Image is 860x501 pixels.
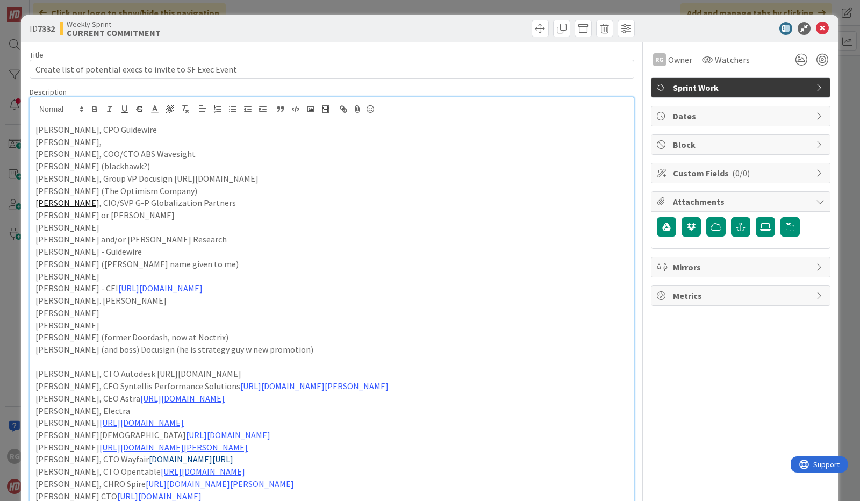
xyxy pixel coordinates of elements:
p: [PERSON_NAME], CEO Syntellis Performance Solutions [35,380,628,392]
a: [URL][DOMAIN_NAME][PERSON_NAME] [146,478,294,489]
p: [PERSON_NAME] [35,417,628,429]
p: [PERSON_NAME][DEMOGRAPHIC_DATA] [35,429,628,441]
p: [PERSON_NAME] [35,221,628,234]
span: Watchers [715,53,750,66]
span: Owner [668,53,692,66]
p: [PERSON_NAME], CEO Astra [35,392,628,405]
a: [URL][DOMAIN_NAME] [186,430,270,440]
span: Metrics [673,289,811,302]
a: [URL][DOMAIN_NAME][PERSON_NAME] [99,442,248,453]
span: Attachments [673,195,811,208]
a: [PERSON_NAME] [35,197,99,208]
p: [PERSON_NAME] (The Optimism Company) [35,185,628,197]
p: [PERSON_NAME] ([PERSON_NAME] name given to me) [35,258,628,270]
p: [PERSON_NAME]. [PERSON_NAME] [35,295,628,307]
b: CURRENT COMMITMENT [67,28,161,37]
p: [PERSON_NAME] (blackhawk?) [35,160,628,173]
p: [PERSON_NAME], COO/CTO ABS Wavesight [35,148,628,160]
a: [URL][DOMAIN_NAME] [99,417,184,428]
p: [PERSON_NAME] (former Doordash, now at Noctrix) [35,331,628,343]
span: Dates [673,110,811,123]
p: [PERSON_NAME], CTO Autodesk [URL][DOMAIN_NAME] [35,368,628,380]
span: Support [23,2,49,15]
p: [PERSON_NAME] and/or [PERSON_NAME] Research [35,233,628,246]
b: 7332 [38,23,55,34]
p: [PERSON_NAME] (and boss) Docusign (he is strategy guy w new promotion) [35,343,628,356]
p: [PERSON_NAME], CTO Opentable [35,466,628,478]
p: [PERSON_NAME], [35,136,628,148]
a: [URL][DOMAIN_NAME][PERSON_NAME] [240,381,389,391]
p: [PERSON_NAME] [35,319,628,332]
p: [PERSON_NAME], Group VP Docusign [URL][DOMAIN_NAME] [35,173,628,185]
p: [PERSON_NAME] [35,441,628,454]
a: [URL][DOMAIN_NAME] [161,466,245,477]
p: [PERSON_NAME], CHRO Spire [35,478,628,490]
span: Sprint Work [673,81,811,94]
p: [PERSON_NAME], Electra [35,405,628,417]
span: Custom Fields [673,167,811,180]
p: [PERSON_NAME], CTO Wayfair [35,453,628,466]
a: [URL][DOMAIN_NAME] [140,393,225,404]
span: Mirrors [673,261,811,274]
span: ( 0/0 ) [732,168,750,178]
a: [URL][DOMAIN_NAME] [118,283,203,294]
span: Description [30,87,67,97]
span: ID [30,22,55,35]
label: Title [30,50,44,60]
p: [PERSON_NAME] or [PERSON_NAME] [35,209,628,221]
div: RG [653,53,666,66]
a: [DOMAIN_NAME][URL] [149,454,233,464]
span: Block [673,138,811,151]
p: [PERSON_NAME] - CEI [35,282,628,295]
input: type card name here... [30,60,634,79]
span: Weekly Sprint [67,20,161,28]
p: [PERSON_NAME] - Guidewire [35,246,628,258]
p: [PERSON_NAME], CPO Guidewire [35,124,628,136]
p: , CIO/SVP G-P Globalization Partners [35,197,628,209]
p: [PERSON_NAME] [35,307,628,319]
p: [PERSON_NAME] [35,270,628,283]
